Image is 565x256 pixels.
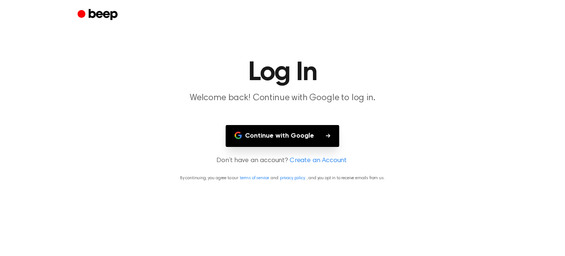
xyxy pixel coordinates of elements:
[226,125,339,147] button: Continue with Google
[78,8,120,22] a: Beep
[290,156,347,166] a: Create an Account
[9,156,556,166] p: Don’t have an account?
[92,59,473,86] h1: Log In
[280,176,305,180] a: privacy policy
[240,176,269,180] a: terms of service
[140,92,425,104] p: Welcome back! Continue with Google to log in.
[9,175,556,181] p: By continuing, you agree to our and , and you opt in to receive emails from us.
